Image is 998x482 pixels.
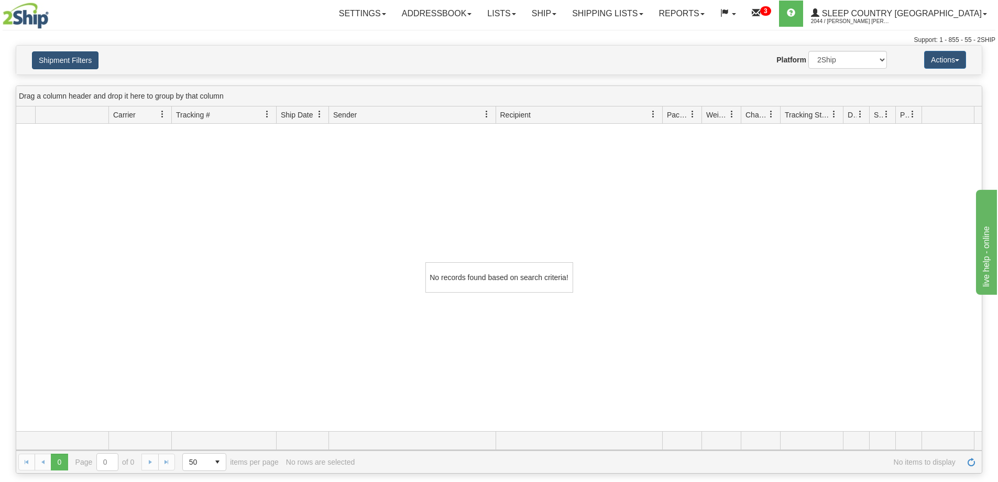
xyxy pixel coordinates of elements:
a: Pickup Status filter column settings [904,105,922,123]
a: Reports [651,1,712,27]
span: items per page [182,453,279,471]
span: Delivery Status [848,110,857,120]
span: Tracking Status [785,110,830,120]
span: No items to display [362,458,956,466]
a: 3 [744,1,779,27]
span: Tracking # [176,110,210,120]
span: Page sizes drop down [182,453,226,471]
span: 2044 / [PERSON_NAME] [PERSON_NAME] [811,16,890,27]
span: Packages [667,110,689,120]
iframe: chat widget [974,187,997,294]
span: Ship Date [281,110,313,120]
span: Shipment Issues [874,110,883,120]
span: Recipient [500,110,531,120]
a: Tracking Status filter column settings [825,105,843,123]
a: Carrier filter column settings [153,105,171,123]
span: Sleep Country [GEOGRAPHIC_DATA] [819,9,982,18]
a: Settings [331,1,394,27]
div: Support: 1 - 855 - 55 - 2SHIP [3,36,995,45]
button: Shipment Filters [32,51,98,69]
a: Refresh [963,454,980,470]
img: logo2044.jpg [3,3,49,29]
a: Packages filter column settings [684,105,701,123]
div: No records found based on search criteria! [425,262,573,293]
div: grid grouping header [16,86,982,106]
a: Sleep Country [GEOGRAPHIC_DATA] 2044 / [PERSON_NAME] [PERSON_NAME] [803,1,995,27]
span: select [209,454,226,470]
a: Tracking # filter column settings [258,105,276,123]
span: 50 [189,457,203,467]
span: Sender [333,110,357,120]
a: Weight filter column settings [723,105,741,123]
span: Weight [706,110,728,120]
a: Sender filter column settings [478,105,496,123]
a: Addressbook [394,1,480,27]
div: live help - online [8,6,97,19]
span: Page of 0 [75,453,135,471]
a: Charge filter column settings [762,105,780,123]
span: Page 0 [51,454,68,470]
span: Charge [745,110,767,120]
a: Recipient filter column settings [644,105,662,123]
a: Ship [524,1,564,27]
button: Actions [924,51,966,69]
div: No rows are selected [286,458,355,466]
a: Shipment Issues filter column settings [878,105,895,123]
span: Carrier [113,110,136,120]
a: Lists [479,1,523,27]
sup: 3 [760,6,771,16]
label: Platform [776,55,806,65]
span: Pickup Status [900,110,909,120]
a: Ship Date filter column settings [311,105,328,123]
a: Shipping lists [564,1,651,27]
a: Delivery Status filter column settings [851,105,869,123]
